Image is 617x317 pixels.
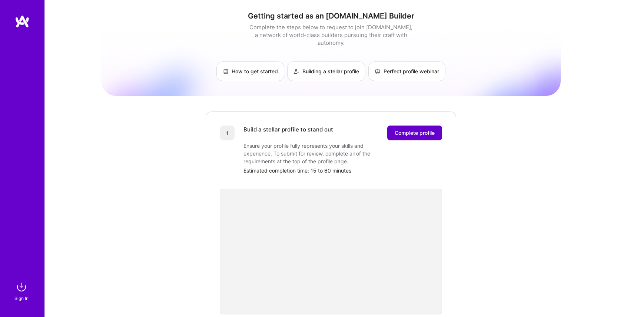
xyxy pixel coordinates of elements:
[16,280,29,302] a: sign inSign In
[223,69,229,74] img: How to get started
[14,294,29,302] div: Sign In
[395,129,435,137] span: Complete profile
[368,61,445,81] a: Perfect profile webinar
[220,126,235,140] div: 1
[243,126,333,140] div: Build a stellar profile to stand out
[101,11,561,20] h1: Getting started as an [DOMAIN_NAME] Builder
[220,189,442,314] iframe: video
[243,142,392,165] div: Ensure your profile fully represents your skills and experience. To submit for review, complete a...
[287,61,365,81] a: Building a stellar profile
[248,23,414,47] div: Complete the steps below to request to join [DOMAIN_NAME], a network of world-class builders purs...
[387,126,442,140] button: Complete profile
[14,280,29,294] img: sign in
[216,61,284,81] a: How to get started
[375,69,381,74] img: Perfect profile webinar
[243,167,442,174] div: Estimated completion time: 15 to 60 minutes
[293,69,299,74] img: Building a stellar profile
[15,15,30,28] img: logo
